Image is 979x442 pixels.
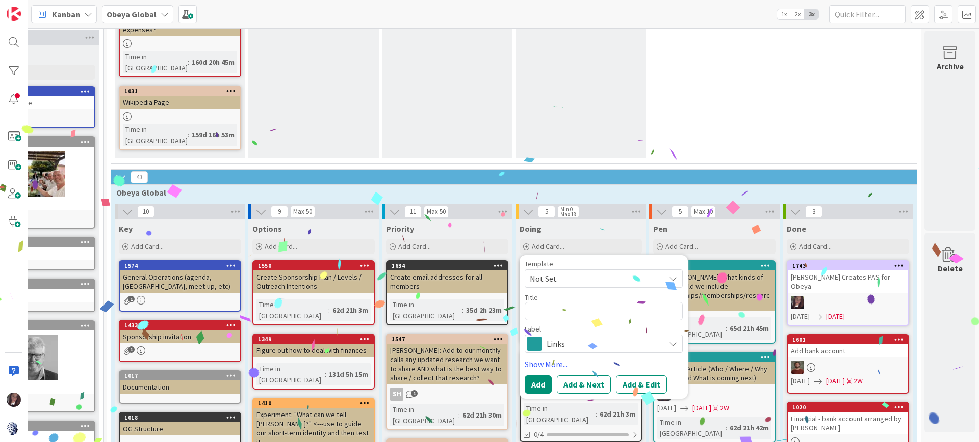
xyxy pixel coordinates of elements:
span: Add Card... [398,242,431,251]
div: 1634 [387,261,507,270]
div: 1601 [792,336,908,343]
span: [DATE] [826,376,845,386]
div: 1535J+T: Intro Article (Who / Where / Why We Are and What is coming next) [654,353,775,384]
span: Obeya Global [116,187,904,198]
a: 1031Wikipedia PageTime in [GEOGRAPHIC_DATA]:159d 16h 53m [119,86,241,150]
div: 1349Figure out how to deal with finances [253,335,374,357]
span: 10 [137,206,154,218]
a: 1349Figure out how to deal with financesTime in [GEOGRAPHIC_DATA]:131d 5h 15m [252,334,375,390]
span: 3 [805,206,822,218]
span: : [462,305,463,316]
div: 1018 [120,413,240,422]
div: 1574General Operations (agenda, [GEOGRAPHIC_DATA], meet-up, etc) [120,261,240,293]
div: Figure out how to deal with finances [253,344,374,357]
div: 1743[PERSON_NAME] Creates PAS for Obeya [788,261,908,293]
div: Max 50 [427,209,446,214]
a: 1017Documentation [119,370,241,404]
div: [PERSON_NAME] Creates PAS for Obeya [788,270,908,293]
a: 1634Create email addresses for all membersTime in [GEOGRAPHIC_DATA]:35d 2h 23m [386,260,508,325]
div: 1017Documentation [120,371,240,394]
div: 1547 [392,336,507,343]
div: SH [390,388,403,401]
div: [PERSON_NAME]: Add to our monthly calls any updated research we want to share AND what is the bes... [387,344,507,384]
div: General Operations (agenda, [GEOGRAPHIC_DATA], meet-up, etc) [120,270,240,293]
div: Time in [GEOGRAPHIC_DATA] [123,51,188,73]
span: : [458,409,460,421]
a: Where are we tracking related expenses?Time in [GEOGRAPHIC_DATA]:160d 20h 45m [119,4,241,77]
div: TD [654,388,775,401]
div: 1634Create email addresses for all members [387,261,507,293]
div: 1017 [120,371,240,380]
span: Pen [653,224,667,234]
a: 1601Add bank accountDR[DATE][DATE]2W [787,334,909,394]
img: DR [791,361,804,374]
a: Show More... [525,358,683,370]
div: 1743 [792,262,908,269]
div: 131d 5h 15m [326,369,371,380]
div: Time in [GEOGRAPHIC_DATA] [123,124,188,146]
div: 1550Create Sponsorship Plan / Levels / Outreach Intentions [253,261,374,293]
span: 5 [538,206,555,218]
div: Time in [GEOGRAPHIC_DATA] [657,317,726,340]
span: : [726,323,727,334]
a: 1550Create Sponsorship Plan / Levels / Outreach IntentionsTime in [GEOGRAPHIC_DATA]:62d 21h 3m [252,260,375,325]
span: 2x [791,9,805,19]
a: 1547[PERSON_NAME]: Add to our monthly calls any updated research we want to share AND what is the... [386,334,508,430]
img: TD [791,296,804,309]
span: [DATE] [692,403,711,413]
span: 9 [271,206,288,218]
span: Add Card... [131,242,164,251]
span: [DATE] [657,403,676,413]
div: Time in [GEOGRAPHIC_DATA] [657,417,726,439]
div: Create email addresses for all members [387,270,507,293]
span: Add Card... [532,242,564,251]
div: Time in [GEOGRAPHIC_DATA] [390,299,462,321]
div: 1020 [788,403,908,412]
span: Priority [386,224,414,234]
a: 1029Create OG Agreements (4)Time in [GEOGRAPHIC_DATA]:62d 21h 3m0/4 [520,352,642,442]
span: Done [787,224,806,234]
label: Title [525,293,538,302]
span: 43 [131,171,148,183]
div: TD [788,296,908,309]
div: 1017 [124,372,240,379]
div: 2W [720,403,729,413]
div: Create Sponsorship Plan / Levels / Outreach Intentions [253,270,374,293]
div: SH [387,388,507,401]
div: 160d 20h 45m [189,57,237,68]
div: 2W [854,376,863,386]
span: Options [252,224,282,234]
span: Key [119,224,133,234]
div: 1433 [120,321,240,330]
span: Add Card... [265,242,297,251]
span: Not Set [530,272,657,285]
span: : [325,369,326,380]
div: 1410 [258,400,374,407]
div: Max 18 [560,212,576,217]
button: Add & Edit [616,375,667,394]
div: 1410 [253,399,374,408]
div: 1743 [788,261,908,270]
div: DR [788,361,908,374]
span: Links [547,337,660,351]
input: Quick Filter... [829,5,906,23]
button: Add [525,375,552,394]
div: 1020 [792,404,908,411]
div: 1535 [659,354,775,361]
div: Add bank account [788,344,908,357]
div: Documentation [120,380,240,394]
div: 62d 21h 3m [330,305,371,316]
div: 1536 [654,261,775,270]
div: 1547[PERSON_NAME]: Add to our monthly calls any updated research we want to share AND what is the... [387,335,507,384]
span: Label [525,325,541,333]
span: : [328,305,330,316]
span: : [188,57,189,68]
div: OG Structure [120,422,240,435]
div: J+T [PERSON_NAME]: What kinds of CTAs should we include (partnerships/memberships/research etc.) [654,270,775,311]
div: 1574 [120,261,240,270]
span: 5 [672,206,689,218]
div: 1601Add bank account [788,335,908,357]
div: 1536J+T [PERSON_NAME]: What kinds of CTAs should we include (partnerships/memberships/research etc.) [654,261,775,311]
img: TD [7,393,21,407]
span: 1 [128,296,135,302]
